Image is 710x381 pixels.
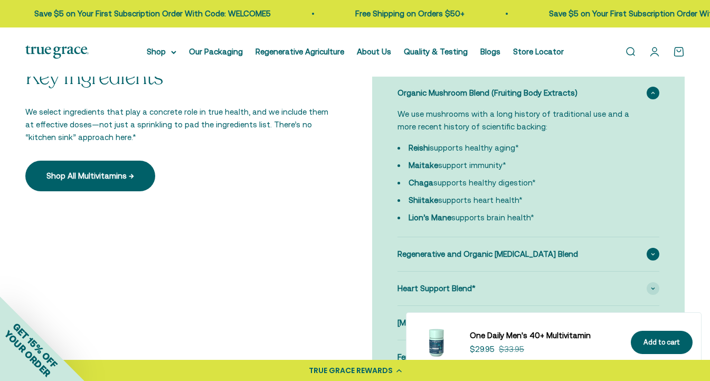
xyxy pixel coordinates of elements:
[25,66,338,89] h2: Key Ingredients
[397,248,578,261] span: Regenerative and Organic [MEDICAL_DATA] Blend
[397,211,647,224] li: supports brain health*
[397,282,476,295] span: Heart Support Blend*
[354,9,463,18] a: Free Shipping on Orders $50+
[480,47,500,56] a: Blogs
[25,106,338,144] p: We select ingredients that play a concrete role in true health, and we include them at effective ...
[397,340,660,374] summary: Fermented & Chelated Minerals
[309,365,393,376] div: TRUE GRACE REWARDS
[397,108,647,133] p: We use mushrooms with a long history of traditional use and a more recent history of scientific b...
[25,161,155,191] a: Shop All Multivitamins →
[397,237,660,271] summary: Regenerative and Organic [MEDICAL_DATA] Blend
[397,87,578,99] span: Organic Mushroom Blend (Fruiting Body Extracts)
[357,47,391,56] a: About Us
[631,331,693,355] button: Add to cart
[404,47,468,56] a: Quality & Testing
[409,178,433,187] strong: Chaga
[255,47,344,56] a: Regenerative Agriculture
[409,143,430,152] strong: Reishi
[397,351,513,364] span: Fermented & Chelated Minerals
[11,321,60,370] span: GET 15% OFF
[397,306,660,340] summary: [MEDICAL_DATA] & [MEDICAL_DATA]
[397,159,647,172] li: support immunity*
[397,317,530,329] span: [MEDICAL_DATA] & [MEDICAL_DATA]
[189,47,243,56] a: Our Packaging
[147,45,176,58] summary: Shop
[2,328,53,379] span: YOUR ORDER
[470,329,618,342] a: One Daily Men's 40+ Multivitamin
[409,213,451,222] strong: Lion’s Mane
[397,76,660,110] summary: Organic Mushroom Blend (Fruiting Body Extracts)
[397,142,647,154] li: supports healthy aging*
[397,176,647,189] li: supports healthy digestion*
[643,337,680,348] div: Add to cart
[409,161,438,170] strong: Maitake
[397,194,647,207] li: supports heart health*
[513,47,564,56] a: Store Locator
[499,343,524,356] compare-at-price: $33.95
[33,7,270,20] p: Save $5 on Your First Subscription Order With Code: WELCOME5
[415,321,457,364] img: One Daily Men's 40+ Multivitamin
[409,196,438,205] strong: Shiitake
[470,343,495,356] sale-price: $29.95
[397,272,660,305] summary: Heart Support Blend*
